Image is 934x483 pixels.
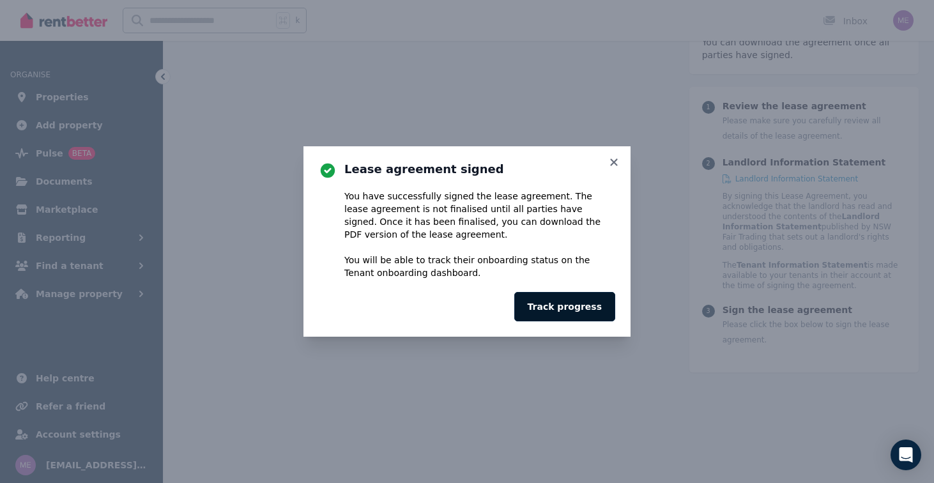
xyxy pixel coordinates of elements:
[514,292,615,321] button: Track progress
[891,440,921,470] div: Open Intercom Messenger
[344,162,615,177] h3: Lease agreement signed
[344,254,615,279] p: You will be able to track their onboarding status on the Tenant onboarding dashboard.
[344,204,583,227] span: not finalised until all parties have signed
[344,190,615,279] div: You have successfully signed the lease agreement. The lease agreement is . Once it has been final...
